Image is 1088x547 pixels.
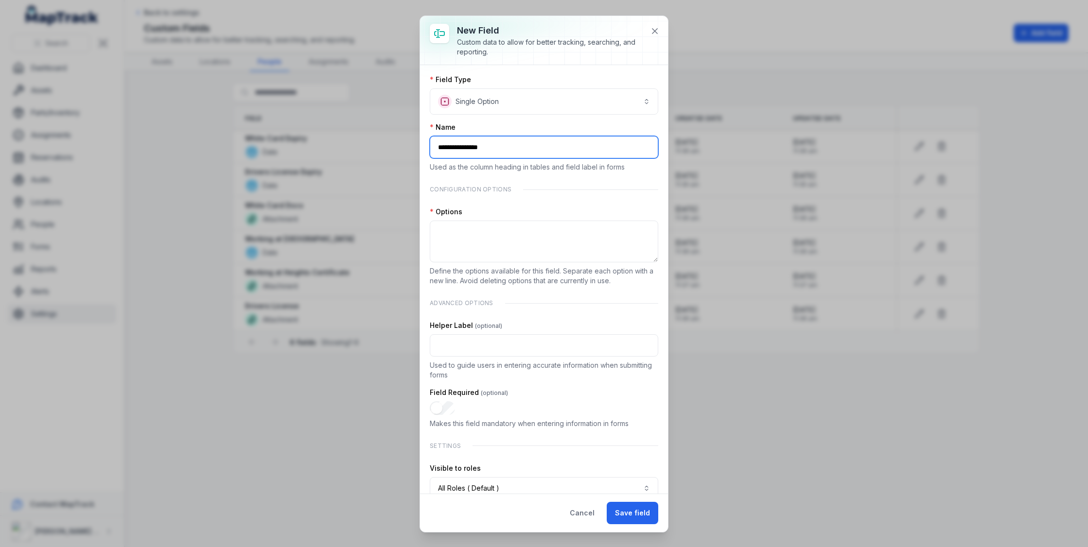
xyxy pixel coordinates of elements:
label: Options [430,207,462,217]
input: :rjr:-form-item-label [430,136,658,158]
button: Cancel [562,502,603,524]
label: Visible to roles [430,463,481,473]
div: Advanced Options [430,293,658,313]
label: Helper Label [430,321,502,330]
input: :rjt:-form-item-label [430,334,658,357]
label: Field Type [430,75,471,85]
p: Used as the column heading in tables and field label in forms [430,162,658,172]
div: Settings [430,436,658,456]
p: Used to guide users in entering accurate information when submitting forms [430,360,658,380]
div: Configuration Options [430,180,658,199]
button: Save field [607,502,658,524]
button: All Roles ( Default ) [430,477,658,499]
label: Name [430,122,456,132]
p: Define the options available for this field. Separate each option with a new line. Avoid deleting... [430,266,658,286]
p: Makes this field mandatory when entering information in forms [430,419,658,428]
button: Single Option [430,88,658,115]
h3: New field [457,24,643,37]
label: Field Required [430,388,508,397]
div: Custom data to allow for better tracking, searching, and reporting. [457,37,643,57]
input: :rju:-form-item-label [430,401,455,415]
textarea: :rjs:-form-item-label [430,221,658,262]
